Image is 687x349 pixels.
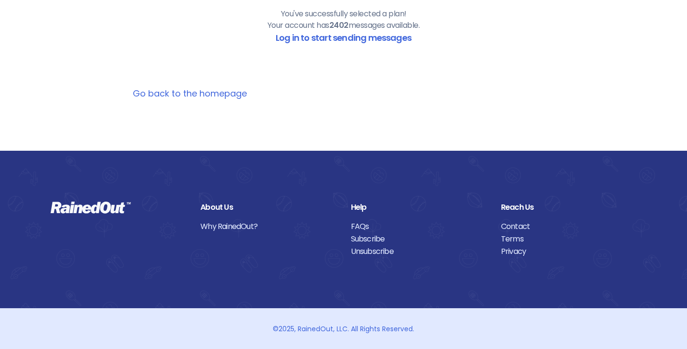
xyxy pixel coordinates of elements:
b: 2402 [329,20,349,31]
a: Unsubscribe [351,245,487,258]
a: Log in to start sending messages [276,32,411,44]
p: You've successfully selected a plan! [281,8,407,20]
div: About Us [200,201,336,214]
a: Contact [501,220,637,233]
p: Your account has messages available. [268,20,420,31]
a: Terms [501,233,637,245]
a: Privacy [501,245,637,258]
div: Help [351,201,487,214]
a: Subscribe [351,233,487,245]
a: FAQs [351,220,487,233]
a: Go back to the homepage [133,87,247,99]
div: Reach Us [501,201,637,214]
a: Why RainedOut? [200,220,336,233]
